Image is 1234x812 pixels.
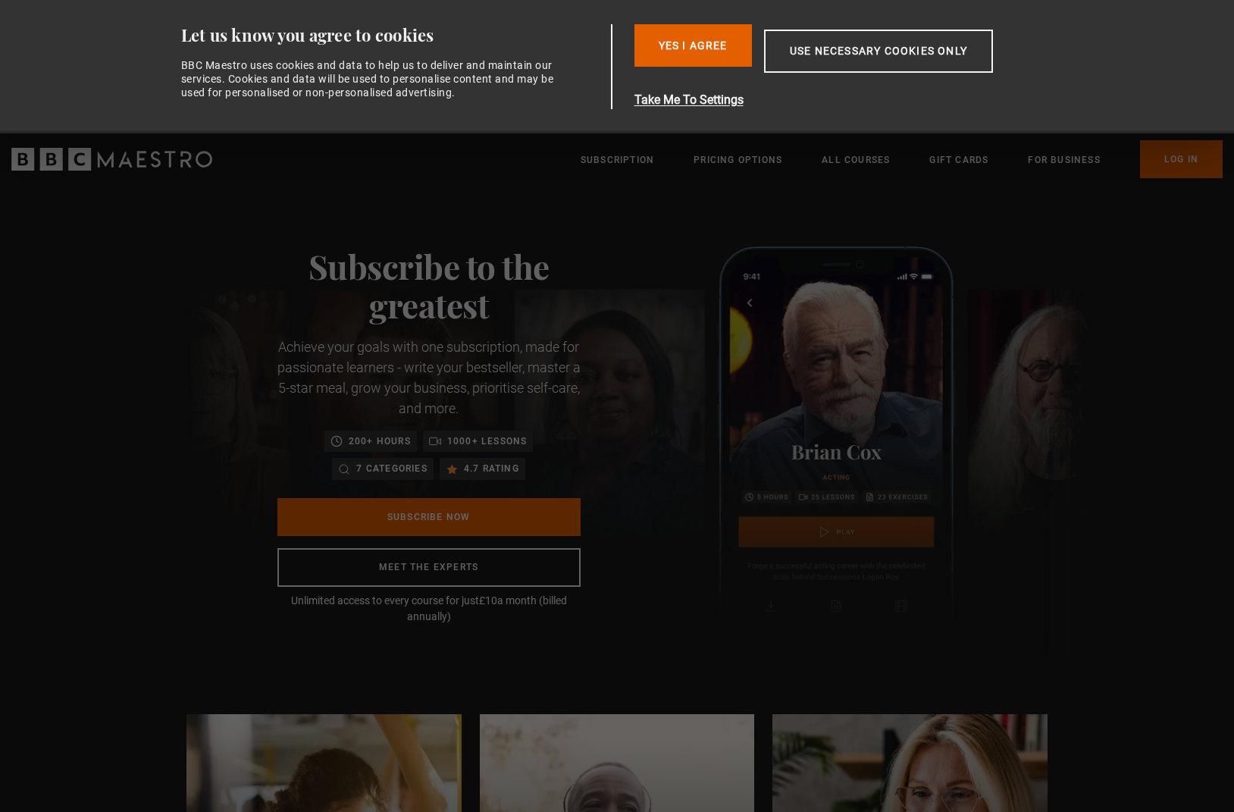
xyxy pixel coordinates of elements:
[634,24,752,67] button: Yes I Agree
[694,152,782,168] a: Pricing Options
[581,140,1223,178] nav: Primary
[181,58,563,100] div: BBC Maestro uses cookies and data to help us to deliver and maintain our services. Cookies and da...
[277,498,581,536] a: Subscribe Now
[11,148,212,171] svg: BBC Maestro
[277,548,581,587] a: Meet the experts
[822,152,890,168] a: All Courses
[277,337,581,419] p: Achieve your goals with one subscription, made for passionate learners - write your bestseller, m...
[181,24,606,46] div: Let us know you agree to cookies
[479,594,497,607] span: £10
[1028,152,1100,168] a: For business
[277,593,581,625] p: Unlimited access to every course for just a month (billed annually)
[464,461,519,476] p: 4.7 rating
[929,152,988,168] a: Gift Cards
[634,91,1065,109] button: Take Me To Settings
[764,30,993,73] button: Use necessary cookies only
[1140,140,1223,178] a: Log In
[447,434,528,449] p: 1000+ lessons
[356,461,427,476] p: 7 categories
[277,246,581,324] h1: Subscribe to the greatest
[349,434,411,449] p: 200+ hours
[581,152,654,168] a: Subscription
